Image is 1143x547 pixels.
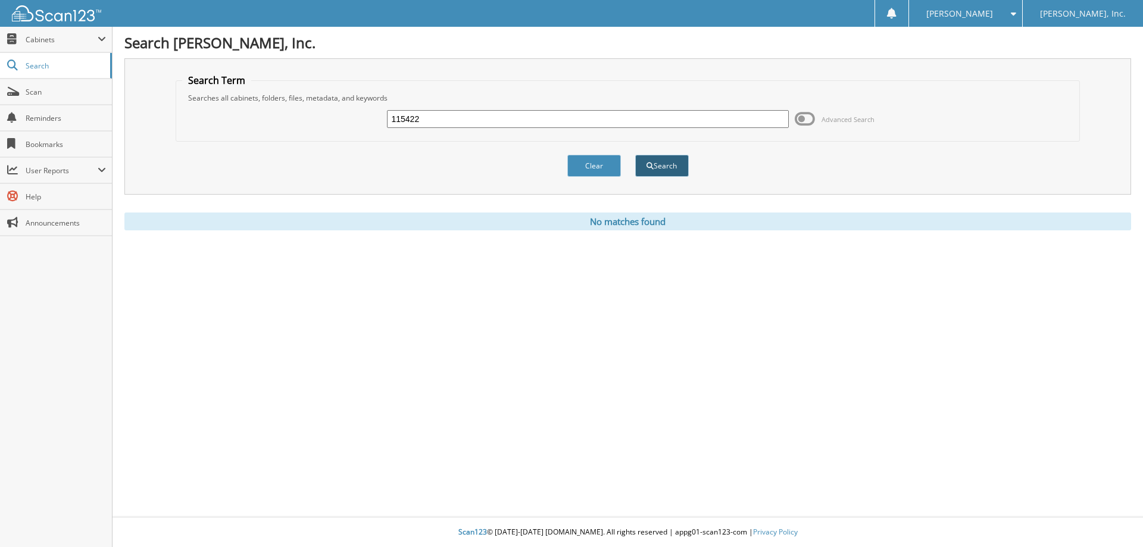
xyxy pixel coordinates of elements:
[124,33,1131,52] h1: Search [PERSON_NAME], Inc.
[182,74,251,87] legend: Search Term
[12,5,101,21] img: scan123-logo-white.svg
[182,93,1074,103] div: Searches all cabinets, folders, files, metadata, and keywords
[26,87,106,97] span: Scan
[124,212,1131,230] div: No matches found
[26,61,104,71] span: Search
[1040,10,1126,17] span: [PERSON_NAME], Inc.
[926,10,993,17] span: [PERSON_NAME]
[458,527,487,537] span: Scan123
[26,35,98,45] span: Cabinets
[113,518,1143,547] div: © [DATE]-[DATE] [DOMAIN_NAME]. All rights reserved | appg01-scan123-com |
[1083,490,1143,547] iframe: Chat Widget
[26,218,106,228] span: Announcements
[26,165,98,176] span: User Reports
[567,155,621,177] button: Clear
[26,192,106,202] span: Help
[26,139,106,149] span: Bookmarks
[753,527,798,537] a: Privacy Policy
[635,155,689,177] button: Search
[26,113,106,123] span: Reminders
[822,115,875,124] span: Advanced Search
